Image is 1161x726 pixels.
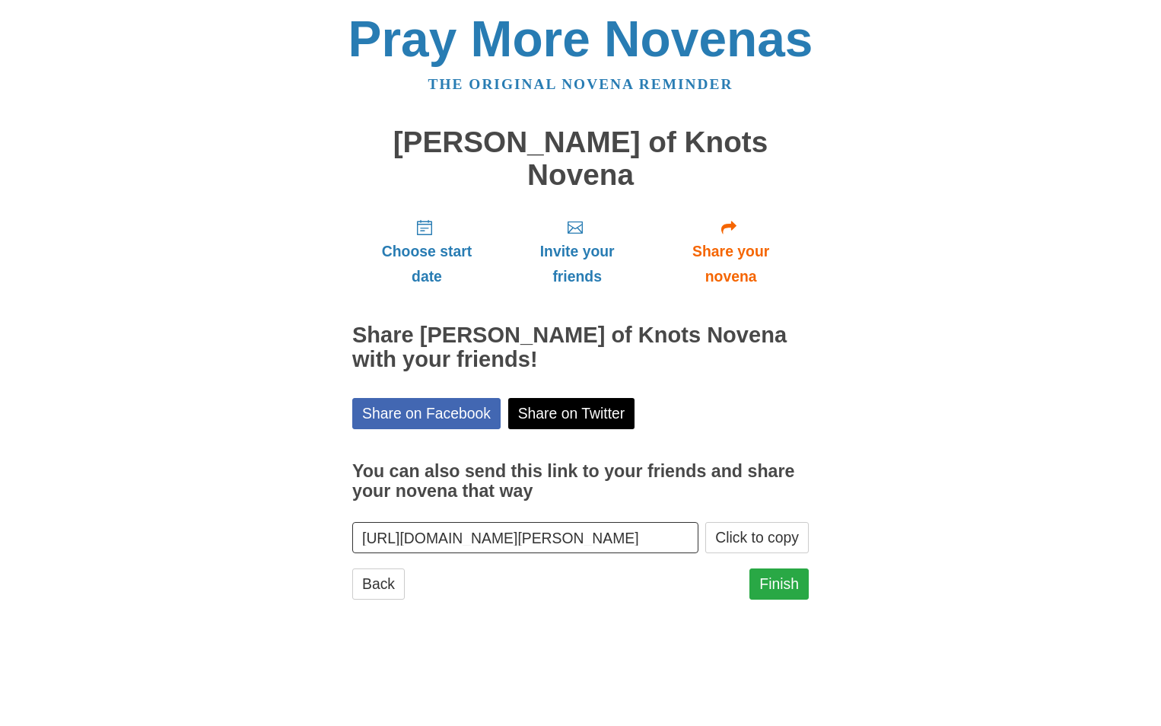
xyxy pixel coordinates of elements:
a: Choose start date [352,206,501,297]
span: Choose start date [367,239,486,289]
a: The original novena reminder [428,76,733,92]
h3: You can also send this link to your friends and share your novena that way [352,462,809,501]
h1: [PERSON_NAME] of Knots Novena [352,126,809,191]
a: Share on Twitter [508,398,635,429]
h2: Share [PERSON_NAME] of Knots Novena with your friends! [352,323,809,372]
a: Share your novena [653,206,809,297]
a: Back [352,568,405,600]
span: Invite your friends [517,239,638,289]
a: Invite your friends [501,206,653,297]
a: Pray More Novenas [348,11,813,67]
a: Finish [749,568,809,600]
a: Share on Facebook [352,398,501,429]
span: Share your novena [668,239,794,289]
button: Click to copy [705,522,809,553]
